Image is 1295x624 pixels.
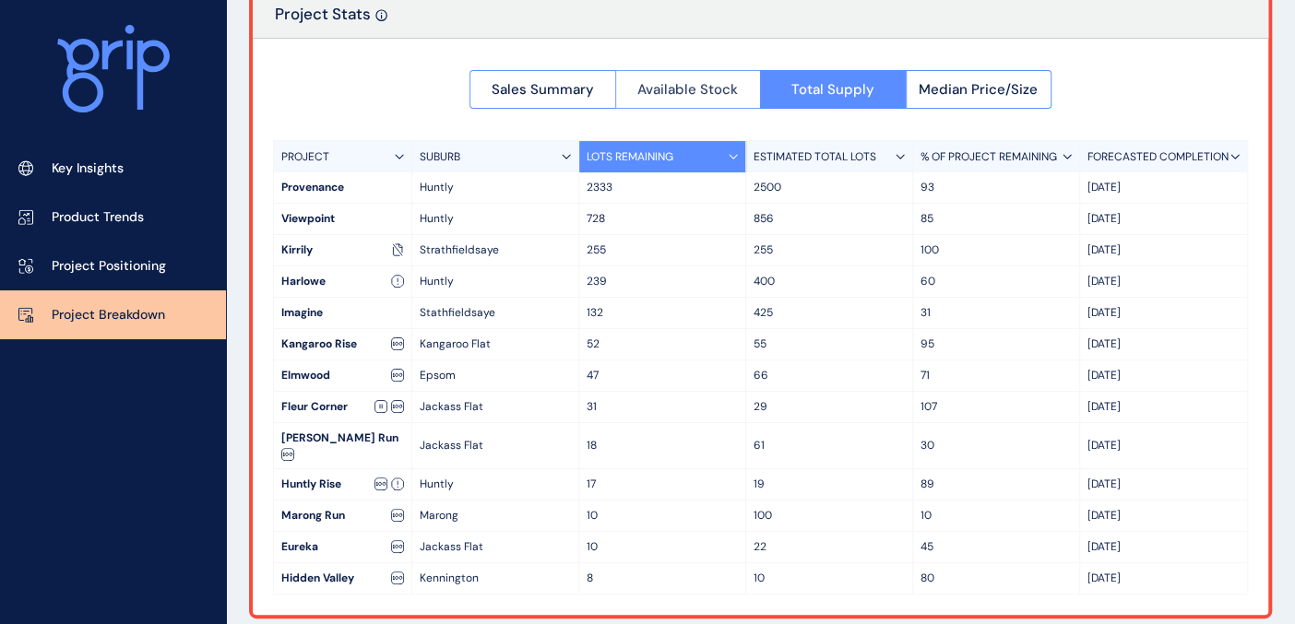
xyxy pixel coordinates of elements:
p: 93 [921,180,1072,195]
p: Jackass Flat [420,438,571,453]
p: 728 [587,211,738,227]
p: Product Trends [52,208,144,227]
p: Kennington [420,571,571,586]
p: 100 [921,242,1072,258]
p: SUBURB [420,149,460,165]
p: 10 [754,571,905,586]
span: Available Stock [637,80,738,99]
p: 10 [921,508,1072,524]
div: Huntly Rise [274,469,411,500]
span: Sales Summary [492,80,594,99]
p: 85 [921,211,1072,227]
p: Huntly [420,477,571,492]
p: 856 [754,211,905,227]
p: 66 [754,368,905,383]
p: Stathfieldsaye [420,305,571,321]
div: Marong Run [274,500,411,531]
button: Median Price/Size [906,70,1052,109]
p: 31 [921,305,1072,321]
p: LOTS REMAINING [587,149,673,165]
span: Median Price/Size [919,80,1038,99]
p: Jackass Flat [420,399,571,415]
p: 60 [921,274,1072,289]
button: Available Stock [615,70,761,109]
p: [DATE] [1087,211,1240,227]
p: [DATE] [1087,438,1240,453]
div: Elmwood [274,360,411,391]
p: Strathfieldsaye [420,242,571,258]
p: 52 [587,336,738,352]
p: [DATE] [1087,180,1240,195]
p: 22 [754,539,905,555]
p: Huntly [420,211,571,227]
p: 400 [754,274,905,289]
p: 2500 [754,180,905,195]
p: Key Insights [52,159,124,178]
p: 107 [921,399,1072,415]
p: Huntly [420,274,571,289]
div: Harlowe [274,266,411,297]
p: 45 [921,539,1072,555]
span: Total Supply [791,80,874,99]
div: [PERSON_NAME] Run [274,423,411,468]
p: Kangaroo Flat [420,336,571,352]
p: 425 [754,305,905,321]
p: Huntly [420,180,571,195]
div: Kangaroo Rise [274,329,411,359]
p: 30 [921,438,1072,453]
div: Fleur Corner [274,392,411,422]
p: 80 [921,571,1072,586]
p: FORECASTED COMPLETION [1087,149,1229,165]
p: Jackass Flat [420,539,571,555]
p: 71 [921,368,1072,383]
p: 10 [587,508,738,524]
p: [DATE] [1087,399,1240,415]
p: Project Stats [275,4,371,38]
p: Epsom [420,368,571,383]
p: 255 [587,242,738,258]
p: [DATE] [1087,539,1240,555]
p: 31 [587,399,738,415]
p: 255 [754,242,905,258]
div: Viewpoint [274,204,411,234]
p: 18 [587,438,738,453]
p: 8 [587,571,738,586]
p: [DATE] [1087,571,1240,586]
p: Project Breakdown [52,306,165,324]
button: Total Supply [760,70,906,109]
p: [DATE] [1087,274,1240,289]
p: [DATE] [1087,477,1240,492]
div: Eureka [274,532,411,562]
p: 61 [754,438,905,453]
div: Imagine [274,298,411,328]
p: 10 [587,539,738,555]
p: 89 [921,477,1072,492]
p: [DATE] [1087,368,1240,383]
p: 19 [754,477,905,492]
button: Sales Summary [469,70,615,109]
p: Marong [420,508,571,524]
p: 239 [587,274,738,289]
p: % OF PROJECT REMAINING [921,149,1057,165]
p: 100 [754,508,905,524]
p: ESTIMATED TOTAL LOTS [754,149,876,165]
p: 29 [754,399,905,415]
p: PROJECT [281,149,329,165]
div: Kirrily [274,235,411,265]
p: 17 [587,477,738,492]
p: 47 [587,368,738,383]
p: Project Positioning [52,257,166,276]
div: Hidden Valley [274,563,411,594]
p: 2333 [587,180,738,195]
p: [DATE] [1087,336,1240,352]
div: Provenance [274,172,411,203]
p: [DATE] [1087,305,1240,321]
p: 132 [587,305,738,321]
p: 95 [921,336,1072,352]
p: [DATE] [1087,242,1240,258]
p: 55 [754,336,905,352]
p: [DATE] [1087,508,1240,524]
